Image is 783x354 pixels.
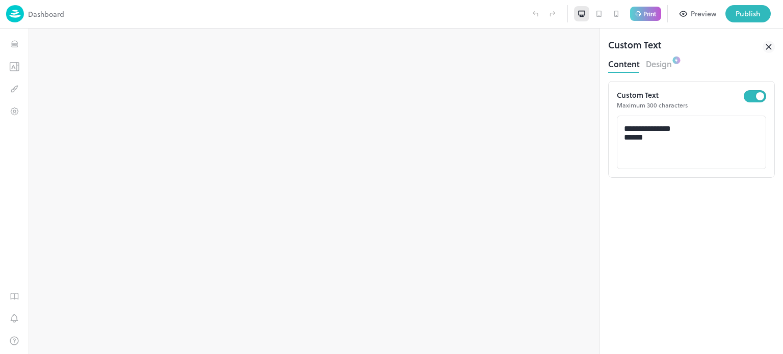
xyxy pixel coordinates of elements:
p: Print [643,11,656,17]
div: Publish [736,8,761,19]
div: Preview [691,8,716,19]
button: Content [608,56,640,70]
img: logo-86c26b7e.jpg [6,5,24,22]
button: Preview [674,5,722,22]
label: Undo (Ctrl + Z) [527,5,544,22]
div: Custom Text [608,38,662,56]
label: Redo (Ctrl + Y) [544,5,561,22]
p: Dashboard [28,9,64,19]
p: Maximum 300 characters [617,100,744,110]
button: Publish [725,5,771,22]
p: Custom Text [617,90,744,100]
button: Design [646,56,672,70]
